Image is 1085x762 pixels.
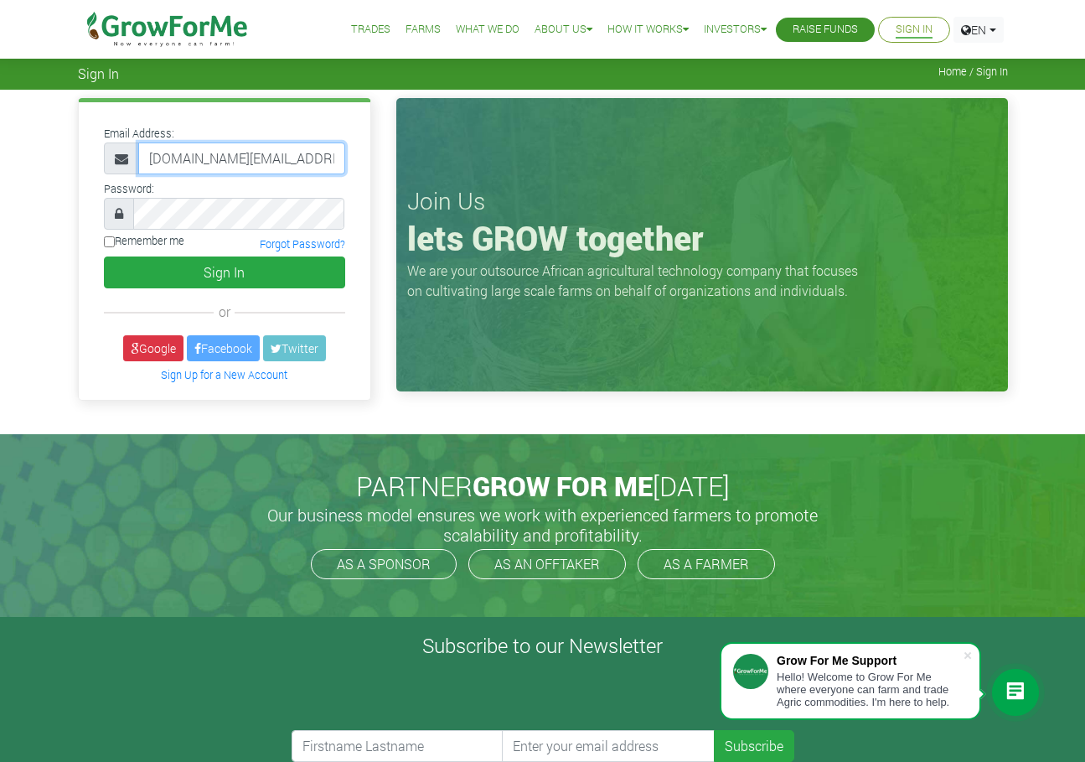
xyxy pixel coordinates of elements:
iframe: reCAPTCHA [292,665,546,730]
button: Sign In [104,257,345,288]
span: Sign In [78,65,119,81]
a: AS AN OFFTAKER [468,549,626,579]
div: Hello! Welcome to Grow For Me where everyone can farm and trade Agric commodities. I'm here to help. [777,671,963,708]
input: Firstname Lastname [292,730,504,762]
a: Sign In [896,21,933,39]
label: Password: [104,181,154,197]
button: Subscribe [714,730,794,762]
h4: Subscribe to our Newsletter [21,634,1064,658]
h3: Join Us [407,187,997,215]
a: Farms [406,21,441,39]
input: Email Address [138,143,345,174]
a: EN [953,17,1004,43]
a: Sign Up for a New Account [161,368,287,381]
a: Investors [704,21,767,39]
a: About Us [535,21,592,39]
p: We are your outsource African agricultural technology company that focuses on cultivating large s... [407,261,868,301]
a: What We Do [456,21,519,39]
a: AS A SPONSOR [311,549,457,579]
a: Forgot Password? [260,237,345,251]
span: Home / Sign In [938,65,1008,78]
input: Remember me [104,236,115,247]
label: Email Address: [104,126,174,142]
span: GROW FOR ME [473,468,653,504]
div: or [104,302,345,322]
label: Remember me [104,233,184,249]
h2: PARTNER [DATE] [85,470,1001,502]
a: Raise Funds [793,21,858,39]
a: AS A FARMER [638,549,775,579]
a: Trades [351,21,390,39]
a: Google [123,335,183,361]
input: Enter your email address [502,730,715,762]
div: Grow For Me Support [777,654,963,667]
h1: lets GROW together [407,218,997,258]
h5: Our business model ensures we work with experienced farmers to promote scalability and profitabil... [250,505,836,545]
a: How it Works [607,21,689,39]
